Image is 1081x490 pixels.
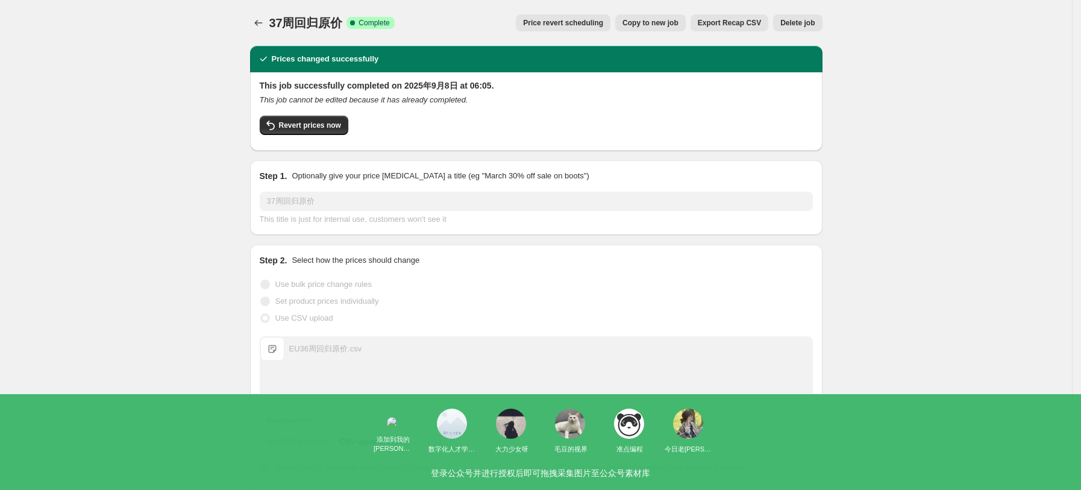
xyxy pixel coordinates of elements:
button: Price change jobs [250,14,267,31]
span: Set product prices individually [275,297,379,306]
span: Use bulk price change rules [275,280,372,289]
h2: Prices changed successfully [272,53,379,65]
h2: Step 1. [260,170,287,182]
span: Price revert scheduling [523,18,603,28]
i: This job cannot be edited because it has already completed. [260,95,468,104]
h2: Step 2. [260,254,287,266]
p: Optionally give your price [MEDICAL_DATA] a title (eg "March 30% off sale on boots") [292,170,589,182]
h2: This job successfully completed on 2025年9月8日 at 06:05. [260,80,813,92]
span: This title is just for internal use, customers won't see it [260,215,446,224]
span: Use CSV upload [275,313,333,322]
p: Select how the prices should change [292,254,419,266]
span: 37周回归原价 [269,16,342,30]
input: 30% off holiday sale [260,192,813,211]
span: Revert prices now [279,121,341,130]
span: Delete job [780,18,815,28]
div: EU36周回归原价.csv [289,343,362,355]
button: Delete job [773,14,822,31]
button: Copy to new job [615,14,686,31]
button: Revert prices now [260,116,348,135]
button: Export Recap CSV [691,14,768,31]
span: Complete [359,18,389,28]
button: Price revert scheduling [516,14,610,31]
span: Copy to new job [622,18,678,28]
span: Export Recap CSV [698,18,761,28]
